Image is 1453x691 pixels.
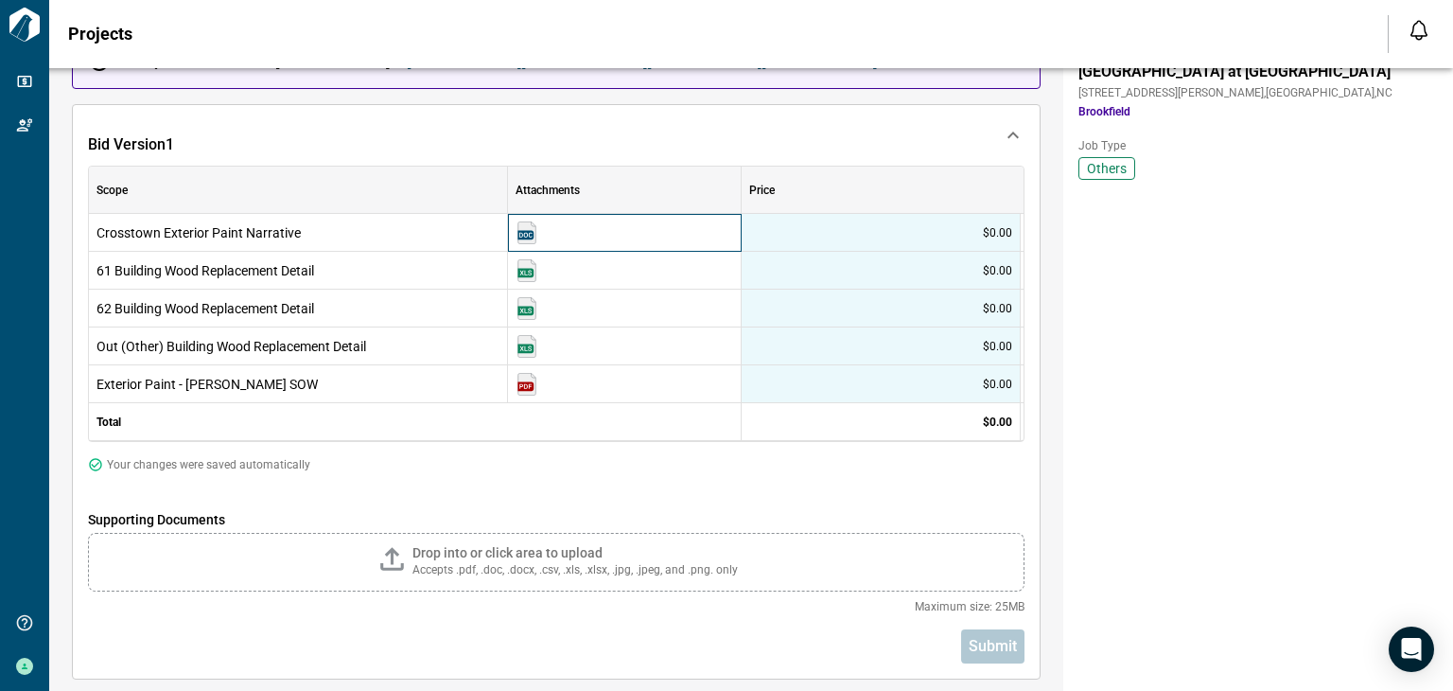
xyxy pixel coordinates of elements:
[96,223,499,242] span: Crosstown Exterior Paint Narrative
[89,167,508,214] div: Scope
[1389,627,1434,672] div: Open Intercom Messenger
[412,562,738,577] span: Accepts .pdf, .doc, .docx, .csv, .xls, .xlsx, .jpg, .jpeg, and .png. only
[73,105,1040,166] div: Bid Version1
[516,259,538,282] img: Buildings 61 Wood Replacement.xlsx
[961,629,1024,664] button: Submit
[516,297,538,320] img: Buildings 62 Wood Replacement.xlsx
[1078,104,1438,119] span: Brookfield
[88,510,1024,529] span: Supporting Documents
[88,135,174,154] span: Bid Version 1
[742,167,1022,214] div: Price
[1404,15,1434,45] button: Open notification feed
[969,637,1017,656] span: Submit
[983,225,1012,240] span: $0.00
[96,167,128,214] div: Scope
[983,377,1012,392] span: $0.00
[983,301,1012,316] span: $0.00
[88,599,1024,614] span: Maximum size: 25MB
[96,375,499,394] span: Exterior Paint - [PERSON_NAME] SOW
[1078,138,1438,153] span: Job Type
[107,457,310,472] span: Your changes were saved automatically
[983,339,1012,354] span: $0.00
[516,183,580,198] span: Attachments
[96,261,499,280] span: 61 Building Wood Replacement Detail
[96,299,499,318] span: 62 Building Wood Replacement Detail
[96,415,121,430] span: Total
[749,167,775,214] div: Price
[983,415,1012,430] span: $0.00
[983,263,1012,278] span: $0.00
[516,221,538,244] img: Crosstown at Chapel Hill Ext. Paint Narrative.docx
[516,335,538,358] img: Out Buildings Wood Replacement.xlsx
[516,373,538,396] img: SW Paint Specification - Crosstown at Chapel Hill.pdf
[68,25,132,44] span: Projects
[1078,62,1438,81] span: [GEOGRAPHIC_DATA] at [GEOGRAPHIC_DATA]
[96,337,499,356] span: Out (Other) Building Wood Replacement Detail
[1078,85,1438,100] span: [STREET_ADDRESS][PERSON_NAME] , [GEOGRAPHIC_DATA] , NC
[1087,159,1127,178] span: Others
[412,545,603,560] span: Drop into or click area to upload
